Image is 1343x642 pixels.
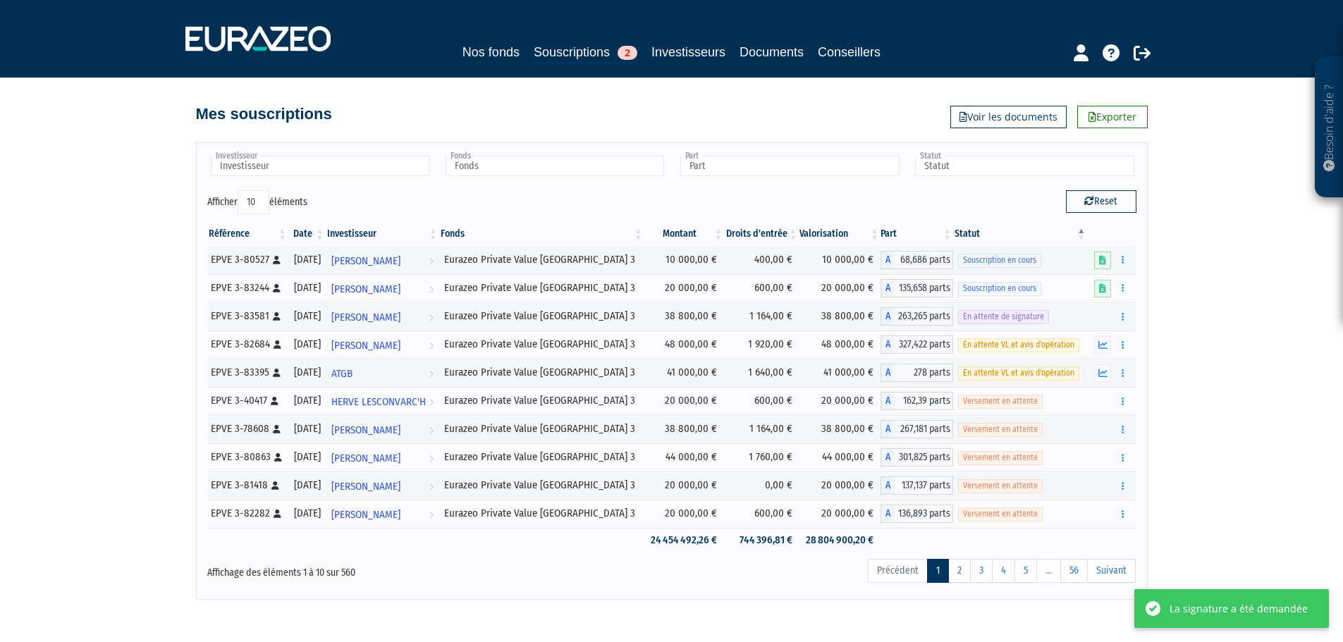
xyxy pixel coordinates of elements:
div: [DATE] [293,280,321,295]
td: 10 000,00 € [644,246,724,274]
div: Eurazeo Private Value [GEOGRAPHIC_DATA] 3 [444,506,639,521]
td: 28 804 900,20 € [799,528,881,553]
div: EPVE 3-83395 [211,365,283,380]
td: 1 164,00 € [724,302,799,331]
a: [PERSON_NAME] [326,331,439,359]
i: [Français] Personne physique [273,312,281,321]
td: 48 000,00 € [644,331,724,359]
td: 1 920,00 € [724,331,799,359]
div: [DATE] [293,365,321,380]
h4: Mes souscriptions [196,106,332,123]
a: Conseillers [818,42,881,62]
span: A [881,251,895,269]
a: Suivant [1087,559,1136,583]
div: A - Eurazeo Private Value Europe 3 [881,505,953,523]
a: [PERSON_NAME] [326,246,439,274]
span: 137,137 parts [895,476,953,495]
div: A - Eurazeo Private Value Europe 3 [881,335,953,354]
a: Souscriptions2 [534,42,637,64]
span: 68,686 parts [895,251,953,269]
span: Versement en attente [958,451,1043,464]
span: En attente VL et avis d'opération [958,338,1079,352]
i: [Français] Personne physique [274,510,281,518]
a: [PERSON_NAME] [326,274,439,302]
span: Versement en attente [958,395,1043,408]
i: Voir l'investisseur [429,417,434,443]
div: A - Eurazeo Private Value Europe 3 [881,251,953,269]
a: [PERSON_NAME] [326,500,439,528]
p: Besoin d'aide ? [1321,64,1337,191]
div: EPVE 3-80527 [211,252,283,267]
span: [PERSON_NAME] [331,445,400,471]
td: 0,00 € [724,471,799,500]
i: [Français] Personne physique [271,397,278,405]
span: 135,658 parts [895,279,953,297]
span: 263,265 parts [895,307,953,326]
div: Eurazeo Private Value [GEOGRAPHIC_DATA] 3 [444,478,639,493]
span: [PERSON_NAME] [331,276,400,302]
a: 5 [1014,559,1037,583]
span: 267,181 parts [895,420,953,438]
i: [Français] Personne physique [273,369,281,377]
div: [DATE] [293,337,321,352]
span: 162,39 parts [895,392,953,410]
span: A [881,448,895,467]
a: Nos fonds [462,42,520,62]
div: Eurazeo Private Value [GEOGRAPHIC_DATA] 3 [444,252,639,267]
a: Voir les documents [950,106,1067,128]
i: [Français] Personne physique [273,425,281,433]
i: Voir l'investisseur [429,474,434,500]
th: Montant: activer pour trier la colonne par ordre croissant [644,222,724,246]
span: [PERSON_NAME] [331,502,400,528]
div: EPVE 3-82282 [211,506,283,521]
div: [DATE] [293,450,321,464]
div: EPVE 3-82684 [211,337,283,352]
span: ATGB [331,361,352,387]
div: A - Eurazeo Private Value Europe 3 [881,420,953,438]
td: 44 000,00 € [799,443,881,471]
i: [Français] Personne physique [273,256,281,264]
i: Voir l'investisseur [429,502,434,528]
button: Reset [1066,190,1136,213]
td: 20 000,00 € [644,500,724,528]
div: Eurazeo Private Value [GEOGRAPHIC_DATA] 3 [444,337,639,352]
th: Fonds: activer pour trier la colonne par ordre croissant [439,222,644,246]
div: EPVE 3-83244 [211,280,283,295]
td: 38 800,00 € [799,415,881,443]
span: HERVE LESCONVARC'H [331,389,426,415]
span: A [881,420,895,438]
div: Eurazeo Private Value [GEOGRAPHIC_DATA] 3 [444,450,639,464]
a: [PERSON_NAME] [326,302,439,331]
div: A - Eurazeo Private Value Europe 3 [881,307,953,326]
td: 38 800,00 € [799,302,881,331]
td: 600,00 € [724,387,799,415]
td: 20 000,00 € [644,274,724,302]
div: EPVE 3-40417 [211,393,283,408]
img: 1732889491-logotype_eurazeo_blanc_rvb.png [185,26,331,51]
td: 10 000,00 € [799,246,881,274]
th: Droits d'entrée: activer pour trier la colonne par ordre croissant [724,222,799,246]
span: Souscription en cours [958,254,1041,267]
td: 20 000,00 € [799,500,881,528]
td: 38 800,00 € [644,302,724,331]
span: 2 [618,46,637,60]
div: Eurazeo Private Value [GEOGRAPHIC_DATA] 3 [444,280,639,295]
div: EPVE 3-81418 [211,478,283,493]
div: [DATE] [293,421,321,436]
a: 4 [992,559,1015,583]
td: 1 164,00 € [724,415,799,443]
div: A - Eurazeo Private Value Europe 3 [881,364,953,382]
div: A - Eurazeo Private Value Europe 3 [881,392,953,410]
div: A - Eurazeo Private Value Europe 3 [881,279,953,297]
a: ATGB [326,359,439,387]
td: 38 800,00 € [644,415,724,443]
td: 48 000,00 € [799,331,881,359]
span: En attente VL et avis d'opération [958,366,1079,380]
span: 301,825 parts [895,448,953,467]
i: [Français] Personne physique [274,340,281,349]
div: [DATE] [293,506,321,521]
th: Référence : activer pour trier la colonne par ordre croissant [207,222,288,246]
i: [Français] Personne physique [273,284,281,292]
a: Documents [740,42,804,62]
div: A - Eurazeo Private Value Europe 3 [881,448,953,467]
